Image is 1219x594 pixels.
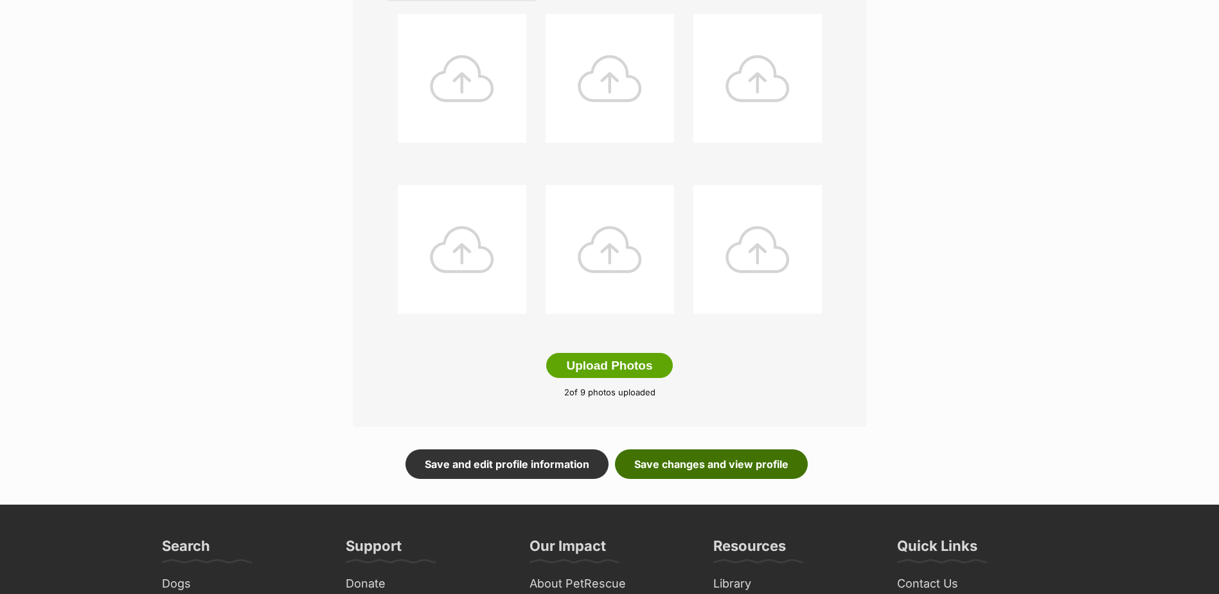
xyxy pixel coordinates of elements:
[529,537,606,562] h3: Our Impact
[708,574,879,594] a: Library
[157,574,328,594] a: Dogs
[546,353,672,379] button: Upload Photos
[162,537,210,562] h3: Search
[564,387,569,397] span: 2
[892,574,1063,594] a: Contact Us
[405,449,609,479] a: Save and edit profile information
[341,574,512,594] a: Donate
[713,537,786,562] h3: Resources
[346,537,402,562] h3: Support
[897,537,977,562] h3: Quick Links
[372,386,848,399] p: of 9 photos uploaded
[615,449,808,479] a: Save changes and view profile
[524,574,695,594] a: About PetRescue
